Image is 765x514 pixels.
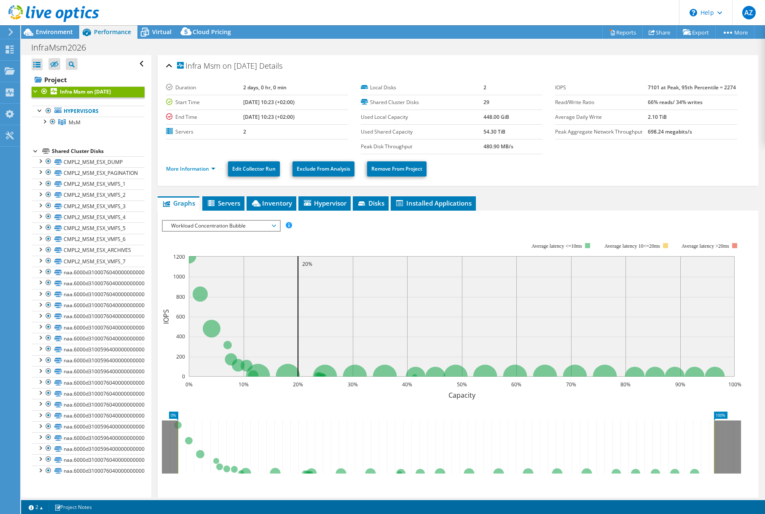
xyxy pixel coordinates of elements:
a: naa.6000d310059640000000000000000032 [32,443,145,454]
text: 0% [185,381,192,388]
a: naa.6000d310007604000000000000000019 [32,278,145,289]
text: Average latency >20ms [682,243,729,249]
tspan: Average latency <=10ms [531,243,582,249]
label: Average Daily Write [555,113,648,121]
span: Virtual [152,28,172,36]
text: IOPS [161,309,171,324]
a: Reports [602,26,643,39]
b: 2 [483,84,486,91]
label: Start Time [166,98,243,107]
label: End Time [166,113,243,121]
a: CMPL2_MSM_ESX_VMFS_4 [32,211,145,222]
a: naa.6000d31000760400000000000000003f [32,466,145,477]
a: naa.6000d31005964000000000000000002c [32,366,145,377]
text: 200 [176,353,185,360]
a: naa.6000d31000760400000000000000001d [32,289,145,300]
span: Environment [36,28,73,36]
a: naa.6000d31000760400000000000000001f [32,311,145,322]
label: Servers [166,128,243,136]
text: 50% [457,381,467,388]
a: naa.6000d31005964000000000000000002a [32,344,145,355]
text: 30% [348,381,358,388]
label: Peak Disk Throughput [361,142,484,151]
label: Local Disks [361,83,484,92]
a: naa.6000d310007604000000000000000031 [32,377,145,388]
a: Exclude From Analysis [293,161,354,177]
b: 29 [483,99,489,106]
text: 1000 [173,273,185,280]
label: Duration [166,83,243,92]
a: Edit Collector Run [228,161,280,177]
text: 100% [728,381,741,388]
text: 0 [182,373,185,380]
span: Hypervisor [303,199,346,207]
a: Hypervisors [32,106,145,117]
a: CMPL2_MSM_ESX_VMFS_1 [32,179,145,190]
b: 448.00 GiB [483,113,509,120]
a: naa.6000d31000760400000000000000002f [32,333,145,344]
b: 54.30 TiB [483,128,505,135]
text: 800 [176,293,185,300]
b: Infra Msm on [DATE] [60,88,111,95]
label: Read/Write Ratio [555,98,648,107]
text: 70% [566,381,576,388]
a: CMPL2_MSM_ESX_PAGINATION [32,167,145,178]
a: Share [642,26,677,39]
a: Project [32,73,145,86]
a: naa.6000d310007604000000000000000032 [32,388,145,399]
label: Used Shared Capacity [361,128,484,136]
span: Disks [357,199,384,207]
a: Project Notes [48,502,98,512]
a: naa.6000d31005964000000000000000002b [32,355,145,366]
div: Shared Cluster Disks [52,146,145,156]
a: naa.6000d31000760400000000000000003a [32,454,145,465]
span: AZ [742,6,756,19]
b: 2 [243,128,246,135]
a: CMPL2_MSM_ESX_VMFS_3 [32,201,145,211]
a: CMPL2_MSM_ESX_VMFS_6 [32,234,145,245]
span: MsM [69,119,81,126]
a: CMPL2_MSM_ESX_ARCHIVES [32,245,145,256]
text: 90% [675,381,685,388]
a: naa.6000d310007604000000000000000033 [32,399,145,410]
b: 66% reads/ 34% writes [648,99,703,106]
span: Servers [207,199,240,207]
b: 2 days, 0 hr, 0 min [243,84,287,91]
label: Peak Aggregate Network Throughput [555,128,648,136]
a: CMPL2_MSM_ESX_VMFS_2 [32,190,145,201]
a: Export [676,26,716,39]
a: naa.6000d310059640000000000000000030 [32,421,145,432]
label: Used Local Capacity [361,113,484,121]
b: 7101 at Peak, 95th Percentile = 2274 [648,84,736,91]
label: IOPS [555,83,648,92]
svg: \n [690,9,697,16]
a: naa.6000d310007604000000000000000026 [32,322,145,333]
a: 2 [23,502,49,512]
a: naa.6000d310059640000000000000000031 [32,432,145,443]
a: More Information [166,165,215,172]
span: Performance [94,28,131,36]
a: More [715,26,754,39]
text: 40% [402,381,412,388]
b: 698.24 megabits/s [648,128,692,135]
text: Capacity [448,391,475,400]
b: [DATE] 10:23 (+02:00) [243,113,295,120]
b: 2.10 TiB [648,113,667,120]
a: CMPL2_MSM_ESX_VMFS_5 [32,222,145,233]
text: 80% [620,381,631,388]
text: 10% [239,381,249,388]
a: MsM [32,117,145,128]
text: 20% [302,260,312,268]
span: Graphs [162,199,195,207]
span: Inventory [251,199,292,207]
b: 480.90 MB/s [483,143,513,150]
span: Cloud Pricing [193,28,231,36]
a: CMPL2_MSM_ESX_DUMP [32,156,145,167]
text: 20% [293,381,303,388]
a: CMPL2_MSM_ESX_VMFS_7 [32,256,145,267]
a: naa.6000d31000760400000000000000001e [32,300,145,311]
text: 60% [511,381,521,388]
span: Details [259,61,282,71]
span: Infra Msm on [DATE] [177,62,257,70]
a: Remove From Project [367,161,427,177]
